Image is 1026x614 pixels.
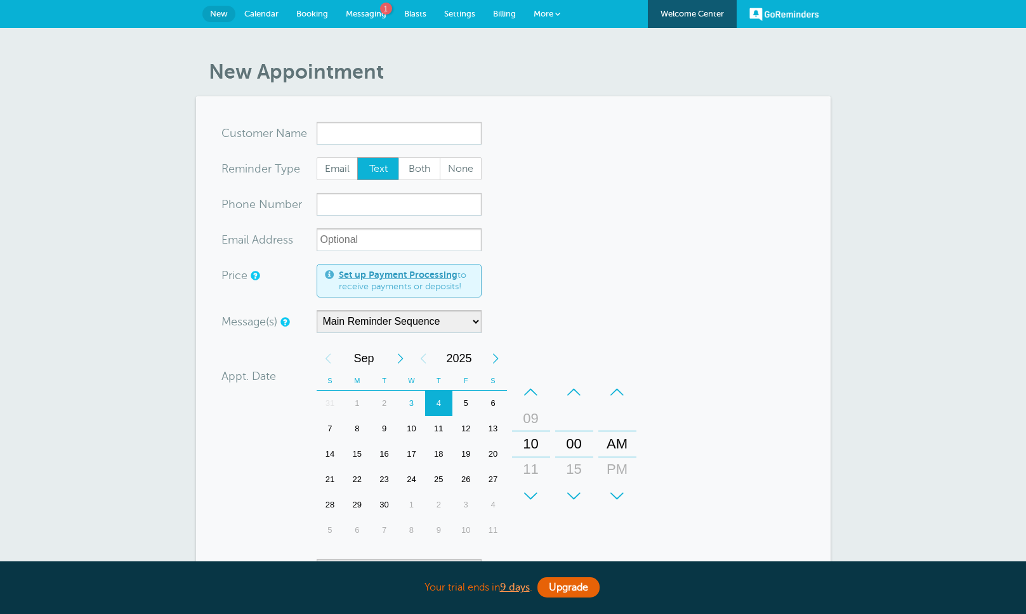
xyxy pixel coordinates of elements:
[452,416,480,441] div: 12
[251,271,258,280] a: An optional price for the appointment. If you set a price, you can include a payment link in your...
[398,441,425,467] div: Wednesday, September 17
[444,9,475,18] span: Settings
[398,416,425,441] div: Wednesday, September 10
[425,492,452,518] div: 2
[358,158,398,180] span: Text
[221,270,247,281] label: Price
[389,346,412,371] div: Next Month
[398,371,425,391] th: W
[440,158,481,180] span: None
[371,492,398,518] div: 30
[480,492,507,518] div: 4
[602,457,633,482] div: PM
[343,416,371,441] div: Monday, September 8
[317,441,344,467] div: 14
[371,518,398,543] div: Tuesday, October 7
[339,346,389,371] span: September
[480,391,507,416] div: 6
[398,518,425,543] div: Wednesday, October 8
[480,518,507,543] div: Saturday, October 11
[480,441,507,467] div: 20
[559,482,589,507] div: 30
[317,518,344,543] div: 5
[371,492,398,518] div: Tuesday, September 30
[343,441,371,467] div: 15
[398,492,425,518] div: Wednesday, October 1
[425,441,452,467] div: Thursday, September 18
[346,9,386,18] span: Messaging
[343,391,371,416] div: Monday, September 1
[398,492,425,518] div: 1
[404,9,426,18] span: Blasts
[221,122,317,145] div: ame
[317,157,358,180] label: Email
[480,441,507,467] div: Saturday, September 20
[380,3,392,15] span: 1
[452,492,480,518] div: 3
[480,391,507,416] div: Saturday, September 6
[399,158,440,180] span: Both
[480,416,507,441] div: 13
[343,467,371,492] div: 22
[296,9,328,18] span: Booking
[343,518,371,543] div: 6
[516,406,546,431] div: 09
[242,127,285,139] span: tomer N
[452,518,480,543] div: 10
[425,518,452,543] div: Thursday, October 9
[210,9,228,18] span: New
[412,346,435,371] div: Previous Year
[317,416,344,441] div: Sunday, September 7
[221,234,244,245] span: Ema
[425,416,452,441] div: Thursday, September 11
[398,467,425,492] div: Wednesday, September 24
[371,416,398,441] div: 9
[602,431,633,457] div: AM
[516,457,546,482] div: 11
[452,416,480,441] div: Friday, September 12
[440,157,482,180] label: None
[425,492,452,518] div: Thursday, October 2
[343,518,371,543] div: Monday, October 6
[317,391,344,416] div: Sunday, August 31
[537,577,600,598] a: Upgrade
[398,391,425,416] div: 3
[371,467,398,492] div: 23
[317,518,344,543] div: Sunday, October 5
[398,391,425,416] div: Today, Wednesday, September 3
[196,574,831,601] div: Your trial ends in .
[357,157,399,180] label: Text
[317,492,344,518] div: Sunday, September 28
[317,346,339,371] div: Previous Month
[534,9,553,18] span: More
[317,158,358,180] span: Email
[343,441,371,467] div: Monday, September 15
[425,441,452,467] div: 18
[343,391,371,416] div: 1
[512,379,550,509] div: Hours
[343,371,371,391] th: M
[371,371,398,391] th: T
[452,391,480,416] div: Friday, September 5
[480,467,507,492] div: 27
[452,467,480,492] div: Friday, September 26
[317,391,344,416] div: 31
[559,431,589,457] div: 00
[242,199,275,210] span: ne Nu
[221,316,277,327] label: Message(s)
[452,467,480,492] div: 26
[484,346,507,371] div: Next Year
[244,9,279,18] span: Calendar
[398,157,440,180] label: Both
[452,518,480,543] div: Friday, October 10
[317,492,344,518] div: 28
[435,346,484,371] span: 2025
[371,518,398,543] div: 7
[493,9,516,18] span: Billing
[371,441,398,467] div: 16
[452,492,480,518] div: Friday, October 3
[555,379,593,509] div: Minutes
[209,60,831,84] h1: New Appointment
[343,416,371,441] div: 8
[398,416,425,441] div: 10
